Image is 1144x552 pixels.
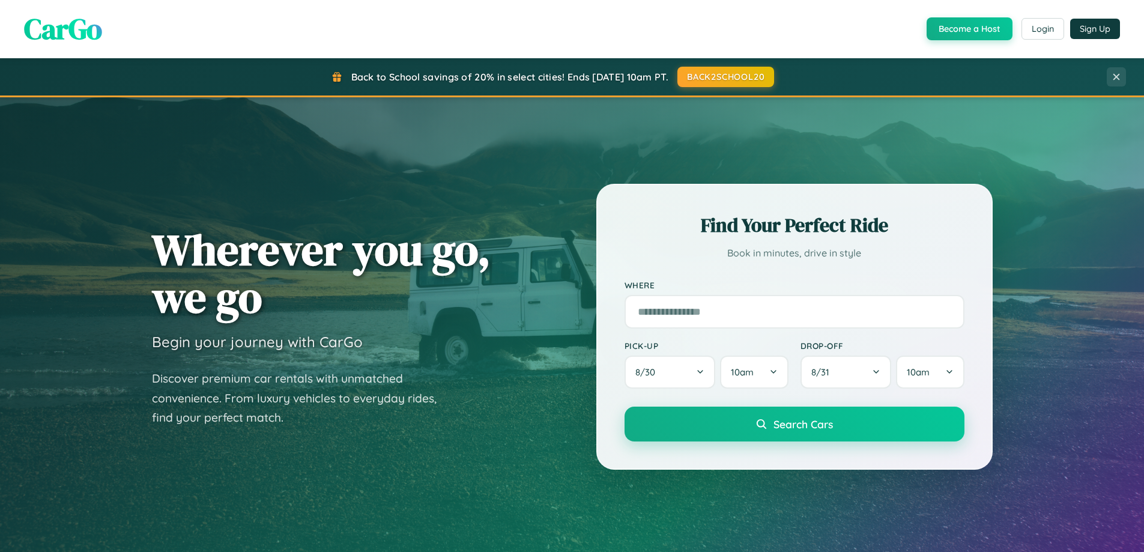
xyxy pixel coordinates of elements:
button: BACK2SCHOOL20 [677,67,774,87]
h2: Find Your Perfect Ride [625,212,964,238]
label: Drop-off [800,341,964,351]
span: CarGo [24,9,102,49]
button: Sign Up [1070,19,1120,39]
button: 10am [720,356,788,389]
label: Where [625,280,964,290]
span: Back to School savings of 20% in select cities! Ends [DATE] 10am PT. [351,71,668,83]
h3: Begin your journey with CarGo [152,333,363,351]
button: 8/31 [800,356,892,389]
button: Search Cars [625,407,964,441]
p: Discover premium car rentals with unmatched convenience. From luxury vehicles to everyday rides, ... [152,369,452,428]
span: Search Cars [773,417,833,431]
label: Pick-up [625,341,788,351]
button: 10am [896,356,964,389]
span: 10am [907,366,930,378]
p: Book in minutes, drive in style [625,244,964,262]
span: 10am [731,366,754,378]
h1: Wherever you go, we go [152,226,491,321]
span: 8 / 30 [635,366,661,378]
button: Become a Host [927,17,1012,40]
span: 8 / 31 [811,366,835,378]
button: 8/30 [625,356,716,389]
button: Login [1021,18,1064,40]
